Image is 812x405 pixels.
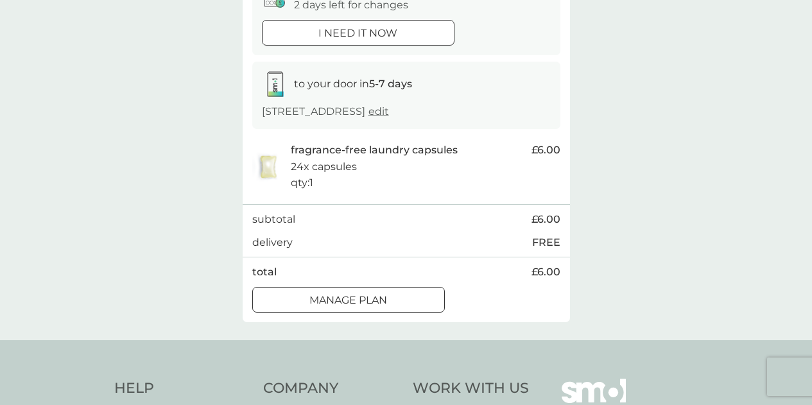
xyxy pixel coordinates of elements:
p: total [252,264,277,280]
p: i need it now [318,25,397,42]
span: £6.00 [531,264,560,280]
p: qty : 1 [291,175,313,191]
span: £6.00 [531,211,560,228]
strong: 5-7 days [369,78,412,90]
span: to your door in [294,78,412,90]
p: 24x capsules [291,159,357,175]
p: FREE [532,234,560,251]
p: [STREET_ADDRESS] [262,103,389,120]
h4: Work With Us [413,379,529,399]
p: Manage plan [309,292,387,309]
h4: Help [114,379,251,399]
p: delivery [252,234,293,251]
button: Manage plan [252,287,445,313]
p: fragrance-free laundry capsules [291,142,458,159]
span: £6.00 [531,142,560,159]
a: edit [368,105,389,117]
p: subtotal [252,211,295,228]
h4: Company [263,379,400,399]
button: i need it now [262,20,454,46]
